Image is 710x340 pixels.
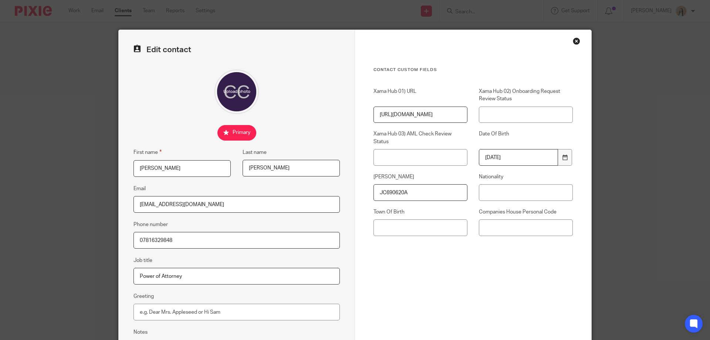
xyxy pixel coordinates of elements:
label: Last name [243,149,267,156]
label: Xama Hub 03) AML Check Review Status [373,130,467,145]
label: Town Of Birth [373,208,467,216]
label: Job title [133,257,152,264]
label: Nationality [479,173,573,181]
h3: Contact Custom fields [373,67,573,73]
label: Xama Hub 02) Onboarding Request Review Status [479,88,573,103]
label: Notes [133,329,148,336]
label: Xama Hub 01) URL [373,88,467,103]
label: [PERSON_NAME] [373,173,467,181]
div: Close this dialog window [573,37,580,45]
label: Date Of Birth [479,130,573,145]
input: YYYY-MM-DD [479,149,558,166]
input: e.g. Dear Mrs. Appleseed or Hi Sam [133,304,340,320]
label: First name [133,148,162,156]
label: Email [133,185,146,192]
label: Phone number [133,221,168,228]
h2: Edit contact [133,45,340,55]
label: Companies House Personal Code [479,208,573,216]
label: Greeting [133,293,154,300]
